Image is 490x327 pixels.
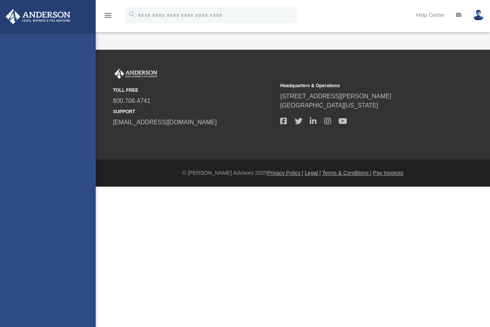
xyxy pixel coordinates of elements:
[113,69,159,79] img: Anderson Advisors Platinum Portal
[103,15,113,20] a: menu
[280,82,442,89] small: Headquarters & Operations
[322,170,372,176] a: Terms & Conditions |
[280,102,378,109] a: [GEOGRAPHIC_DATA][US_STATE]
[305,170,321,176] a: Legal |
[267,170,304,176] a: Privacy Policy |
[373,170,403,176] a: Pay Invoices
[113,119,217,125] a: [EMAIL_ADDRESS][DOMAIN_NAME]
[96,169,490,177] div: © [PERSON_NAME] Advisors 2025
[113,87,275,94] small: TOLL FREE
[473,10,484,21] img: User Pic
[113,108,275,115] small: SUPPORT
[128,10,136,19] i: search
[3,9,73,24] img: Anderson Advisors Platinum Portal
[103,11,113,20] i: menu
[280,93,391,99] a: [STREET_ADDRESS][PERSON_NAME]
[113,98,150,104] a: 800.706.4741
